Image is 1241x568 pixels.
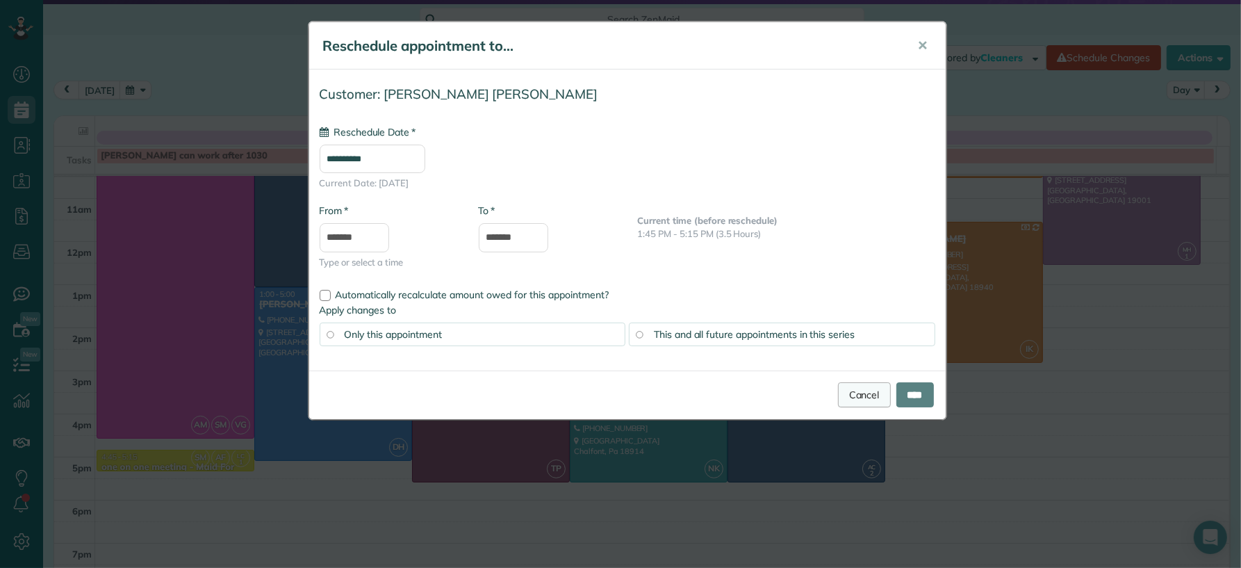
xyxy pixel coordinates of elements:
label: To [479,204,495,218]
span: Only this appointment [345,328,442,341]
input: This and all future appointments in this series [636,331,643,338]
b: Current time (before reschedule) [638,215,778,226]
span: Automatically recalculate amount owed for this appointment? [336,289,609,301]
label: Apply changes to [320,303,935,317]
input: Only this appointment [327,331,334,338]
span: Type or select a time [320,256,458,269]
h4: Customer: [PERSON_NAME] [PERSON_NAME] [320,87,935,102]
label: From [320,204,348,218]
span: ✕ [918,38,928,54]
span: Current Date: [DATE] [320,177,935,190]
h5: Reschedule appointment to... [323,36,898,56]
a: Cancel [838,382,891,407]
p: 1:45 PM - 5:15 PM (3.5 Hours) [638,227,935,241]
label: Reschedule Date [320,125,416,139]
span: This and all future appointments in this series [654,328,855,341]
